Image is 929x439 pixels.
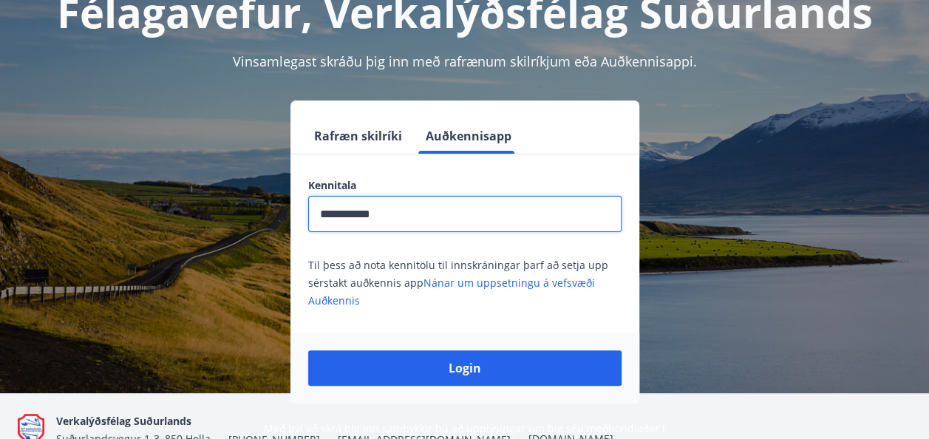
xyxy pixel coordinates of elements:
[56,414,191,428] span: Verkalýðsfélag Suðurlands
[233,52,697,70] span: Vinsamlegast skráðu þig inn með rafrænum skilríkjum eða Auðkennisappi.
[308,258,608,307] span: Til þess að nota kennitölu til innskráningar þarf að setja upp sérstakt auðkennis app
[308,118,408,154] button: Rafræn skilríki
[308,276,595,307] a: Nánar um uppsetningu á vefsvæði Auðkennis
[420,118,517,154] button: Auðkennisapp
[308,350,622,386] button: Login
[308,178,622,193] label: Kennitala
